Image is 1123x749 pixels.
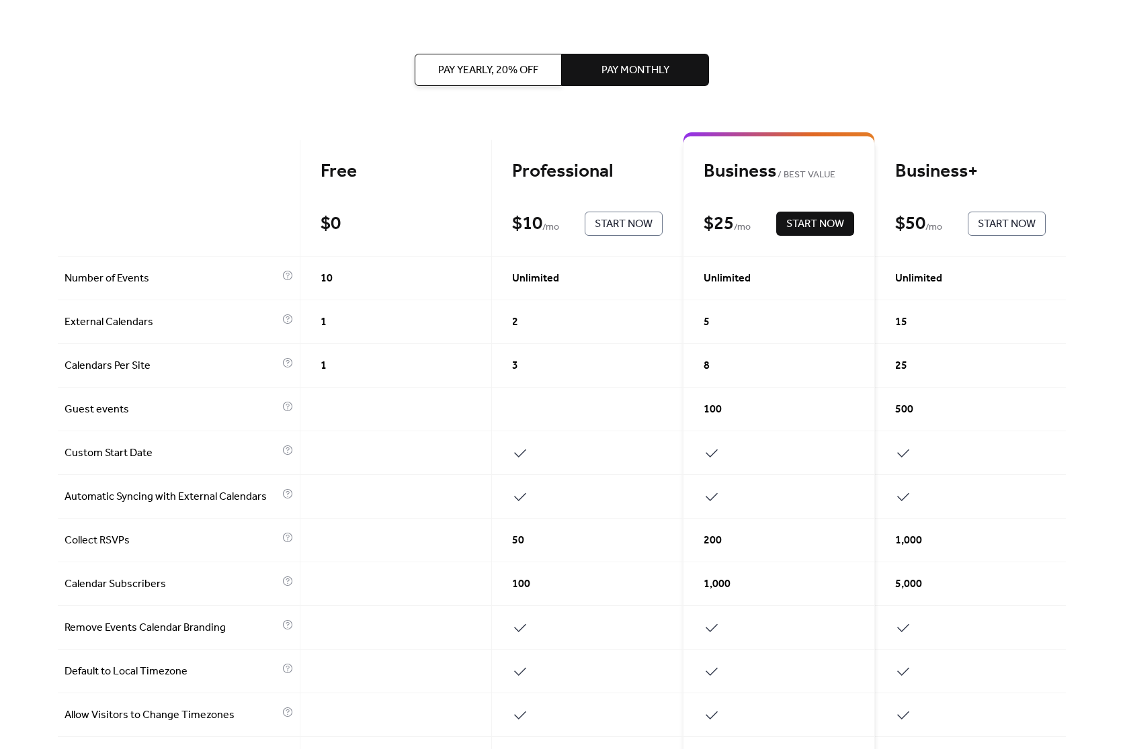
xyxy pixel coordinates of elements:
span: Allow Visitors to Change Timezones [65,707,279,723]
span: Pay Yearly, 20% off [438,62,538,79]
span: 50 [512,533,524,549]
span: Number of Events [65,271,279,287]
div: $ 0 [321,212,341,236]
button: Pay Yearly, 20% off [415,54,562,86]
span: Start Now [595,216,653,232]
span: Guest events [65,402,279,418]
span: Calendars Per Site [65,358,279,374]
span: 25 [895,358,907,374]
span: Pay Monthly [601,62,669,79]
span: Automatic Syncing with External Calendars [65,489,279,505]
span: Unlimited [704,271,751,287]
span: Remove Events Calendar Branding [65,620,279,636]
span: 1,000 [704,576,731,592]
span: Start Now [786,216,844,232]
span: 3 [512,358,518,374]
span: Start Now [978,216,1036,232]
button: Start Now [585,212,663,236]
span: 10 [321,271,333,287]
div: $ 25 [704,212,734,236]
span: BEST VALUE [776,167,836,183]
span: 1,000 [895,533,922,549]
div: Free [321,160,471,183]
span: Custom Start Date [65,445,279,461]
span: 15 [895,314,907,331]
span: 2 [512,314,518,331]
span: 1 [321,358,327,374]
span: 200 [704,533,722,549]
div: Business [704,160,854,183]
span: 100 [704,402,722,418]
span: / mo [925,220,942,236]
span: Unlimited [512,271,559,287]
span: 5 [704,314,710,331]
div: Professional [512,160,663,183]
span: / mo [542,220,559,236]
span: 100 [512,576,530,592]
span: 5,000 [895,576,922,592]
span: 8 [704,358,710,374]
button: Pay Monthly [562,54,709,86]
span: 500 [895,402,913,418]
div: Business+ [895,160,1046,183]
div: $ 50 [895,212,925,236]
span: Collect RSVPs [65,533,279,549]
span: Calendar Subscribers [65,576,279,592]
button: Start Now [776,212,854,236]
button: Start Now [968,212,1046,236]
span: External Calendars [65,314,279,331]
span: 1 [321,314,327,331]
div: $ 10 [512,212,542,236]
span: Default to Local Timezone [65,664,279,680]
span: Unlimited [895,271,942,287]
span: / mo [734,220,751,236]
